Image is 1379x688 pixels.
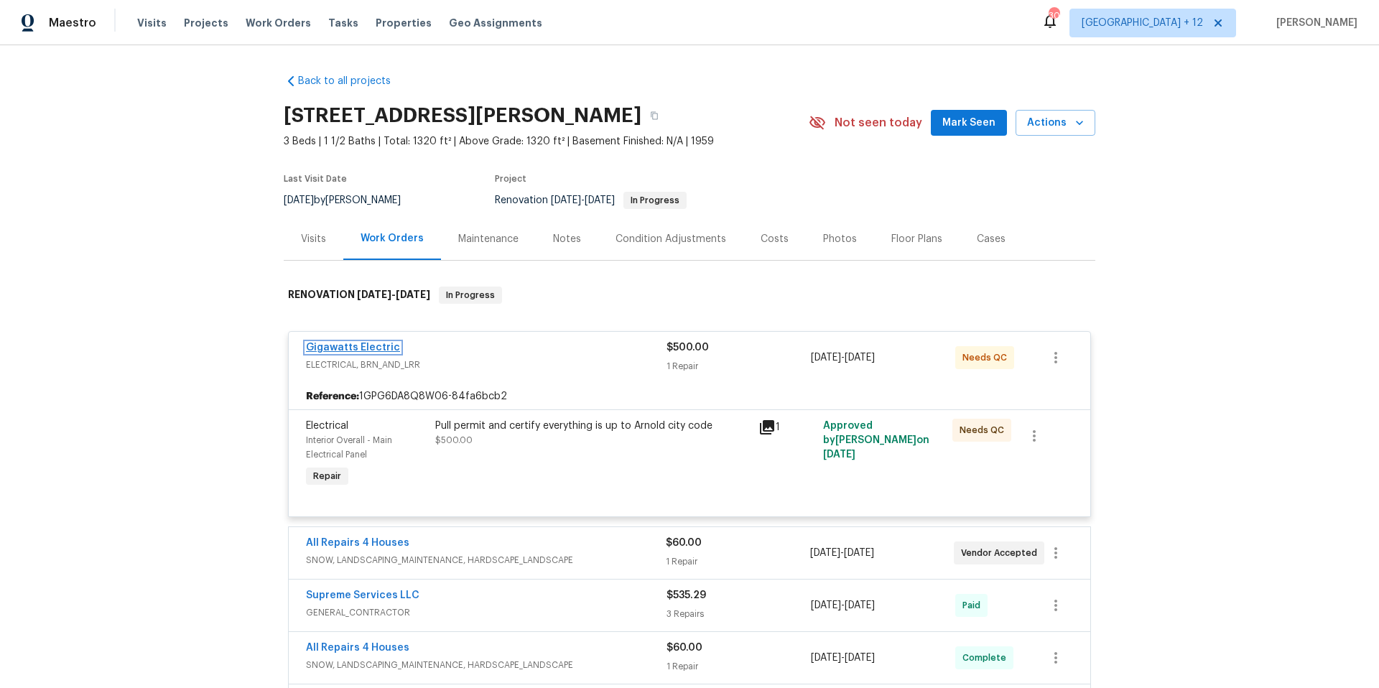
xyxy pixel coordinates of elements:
div: Pull permit and certify everything is up to Arnold city code [435,419,750,433]
span: Not seen today [835,116,922,130]
span: Approved by [PERSON_NAME] on [823,421,929,460]
span: [DATE] [845,600,875,610]
button: Actions [1016,110,1095,136]
a: Back to all projects [284,74,422,88]
span: $535.29 [667,590,706,600]
span: - [357,289,430,299]
h2: [STREET_ADDRESS][PERSON_NAME] [284,108,641,123]
span: Vendor Accepted [961,546,1043,560]
span: - [551,195,615,205]
span: - [810,546,874,560]
span: [DATE] [823,450,855,460]
span: [DATE] [811,600,841,610]
span: Work Orders [246,16,311,30]
div: 1 [758,419,814,436]
span: ELECTRICAL, BRN_AND_LRR [306,358,667,372]
span: $60.00 [666,538,702,548]
span: Renovation [495,195,687,205]
span: [DATE] [844,548,874,558]
a: Supreme Services LLC [306,590,419,600]
b: Reference: [306,389,359,404]
div: 1 Repair [666,554,809,569]
button: Copy Address [641,103,667,129]
span: Visits [137,16,167,30]
span: Electrical [306,421,348,431]
div: 3 Repairs [667,607,811,621]
span: Maestro [49,16,96,30]
span: Project [495,175,526,183]
span: [DATE] [396,289,430,299]
span: Properties [376,16,432,30]
span: SNOW, LANDSCAPING_MAINTENANCE, HARDSCAPE_LANDSCAPE [306,553,666,567]
span: $60.00 [667,643,702,653]
span: Paid [962,598,986,613]
div: Maintenance [458,232,519,246]
span: 3 Beds | 1 1/2 Baths | Total: 1320 ft² | Above Grade: 1320 ft² | Basement Finished: N/A | 1959 [284,134,809,149]
span: - [811,651,875,665]
a: Gigawatts Electric [306,343,400,353]
span: Mark Seen [942,114,995,132]
div: 302 [1049,9,1059,23]
span: $500.00 [667,343,709,353]
span: [DATE] [810,548,840,558]
span: In Progress [625,196,685,205]
span: Geo Assignments [449,16,542,30]
span: GENERAL_CONTRACTOR [306,605,667,620]
span: Complete [962,651,1012,665]
span: $500.00 [435,436,473,445]
h6: RENOVATION [288,287,430,304]
span: - [811,598,875,613]
a: All Repairs 4 Houses [306,538,409,548]
div: Photos [823,232,857,246]
div: by [PERSON_NAME] [284,192,418,209]
span: [PERSON_NAME] [1271,16,1357,30]
span: Needs QC [962,350,1013,365]
div: Condition Adjustments [616,232,726,246]
span: [DATE] [845,653,875,663]
div: Cases [977,232,1006,246]
div: Work Orders [361,231,424,246]
span: [GEOGRAPHIC_DATA] + 12 [1082,16,1203,30]
span: Interior Overall - Main Electrical Panel [306,436,392,459]
span: SNOW, LANDSCAPING_MAINTENANCE, HARDSCAPE_LANDSCAPE [306,658,667,672]
span: - [811,350,875,365]
span: [DATE] [357,289,391,299]
a: All Repairs 4 Houses [306,643,409,653]
div: 1GPG6DA8Q8W06-84fa6bcb2 [289,383,1090,409]
span: Needs QC [960,423,1010,437]
button: Mark Seen [931,110,1007,136]
div: RENOVATION [DATE]-[DATE]In Progress [284,272,1095,318]
span: Projects [184,16,228,30]
span: [DATE] [845,353,875,363]
span: [DATE] [585,195,615,205]
div: Visits [301,232,326,246]
div: Notes [553,232,581,246]
div: Costs [761,232,789,246]
span: Actions [1027,114,1084,132]
div: Floor Plans [891,232,942,246]
span: In Progress [440,288,501,302]
span: Repair [307,469,347,483]
div: 1 Repair [667,359,811,373]
div: 1 Repair [667,659,811,674]
span: [DATE] [551,195,581,205]
span: [DATE] [284,195,314,205]
span: Tasks [328,18,358,28]
span: [DATE] [811,353,841,363]
span: Last Visit Date [284,175,347,183]
span: [DATE] [811,653,841,663]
